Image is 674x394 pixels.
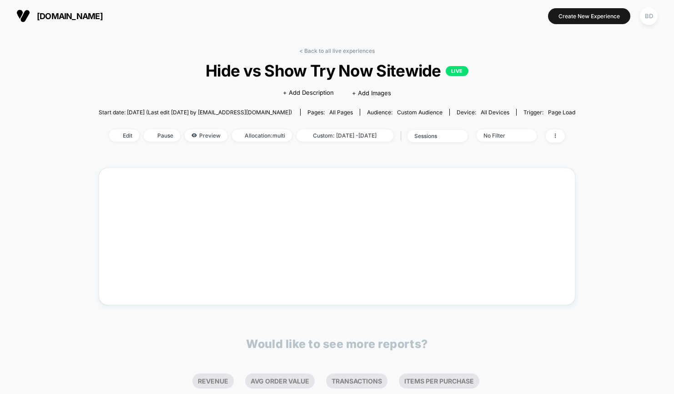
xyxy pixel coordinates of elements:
[109,129,139,142] span: Edit
[367,109,443,116] div: Audience:
[37,11,103,21] span: [DOMAIN_NAME]
[640,7,658,25] div: BD
[548,8,630,24] button: Create New Experience
[414,133,451,139] div: sessions
[246,337,428,351] p: Would like to see more reports?
[123,61,552,80] span: Hide vs Show Try Now Sitewide
[297,129,393,142] span: Custom: [DATE] - [DATE]
[307,109,353,116] div: Pages:
[397,109,443,116] span: Custom Audience
[637,7,660,26] button: BD
[299,47,375,54] a: < Back to all live experiences
[283,88,334,97] span: + Add Description
[449,109,516,116] span: Device:
[144,129,180,142] span: Pause
[232,129,292,142] span: Allocation: multi
[99,109,292,116] span: Start date: [DATE] (Last edit [DATE] by [EMAIL_ADDRESS][DOMAIN_NAME])
[352,89,391,97] span: + Add Images
[481,109,509,116] span: all devices
[14,9,106,23] button: [DOMAIN_NAME]
[16,9,30,23] img: Visually logo
[399,374,479,389] li: Items Per Purchase
[523,109,575,116] div: Trigger:
[245,374,315,389] li: Avg Order Value
[192,374,234,389] li: Revenue
[548,109,575,116] span: Page Load
[329,109,353,116] span: all pages
[483,132,520,139] div: No Filter
[446,66,468,76] p: LIVE
[185,129,227,142] span: Preview
[398,129,407,143] span: |
[326,374,387,389] li: Transactions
